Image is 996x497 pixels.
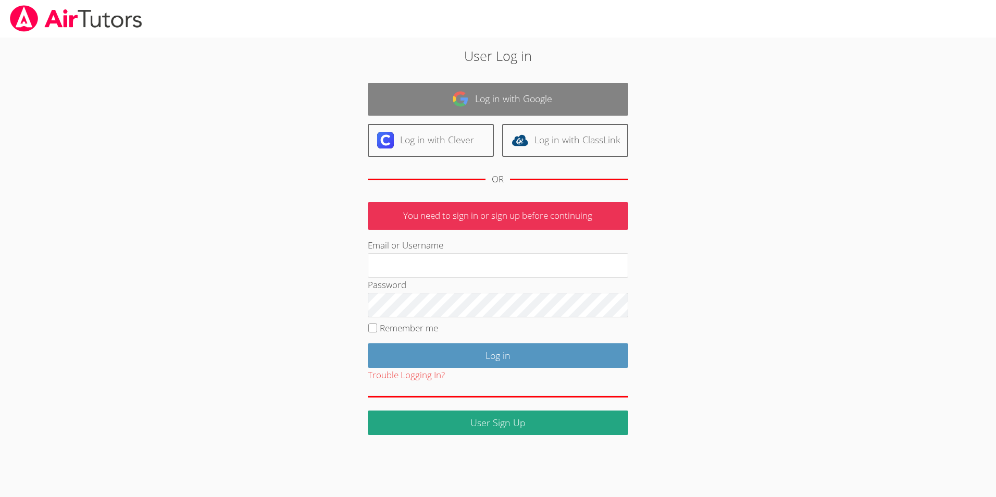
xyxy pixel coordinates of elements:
label: Email or Username [368,239,443,251]
button: Trouble Logging In? [368,368,445,383]
a: Log in with Clever [368,124,494,157]
a: Log in with ClassLink [502,124,628,157]
label: Remember me [380,322,438,334]
div: OR [492,172,504,187]
img: clever-logo-6eab21bc6e7a338710f1a6ff85c0baf02591cd810cc4098c63d3a4b26e2feb20.svg [377,132,394,148]
h2: User Log in [229,46,767,66]
img: airtutors_banner-c4298cdbf04f3fff15de1276eac7730deb9818008684d7c2e4769d2f7ddbe033.png [9,5,143,32]
input: Log in [368,343,628,368]
a: User Sign Up [368,411,628,435]
a: Log in with Google [368,83,628,116]
label: Password [368,279,406,291]
img: google-logo-50288ca7cdecda66e5e0955fdab243c47b7ad437acaf1139b6f446037453330a.svg [452,91,469,107]
img: classlink-logo-d6bb404cc1216ec64c9a2012d9dc4662098be43eaf13dc465df04b49fa7ab582.svg [512,132,528,148]
p: You need to sign in or sign up before continuing [368,202,628,230]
